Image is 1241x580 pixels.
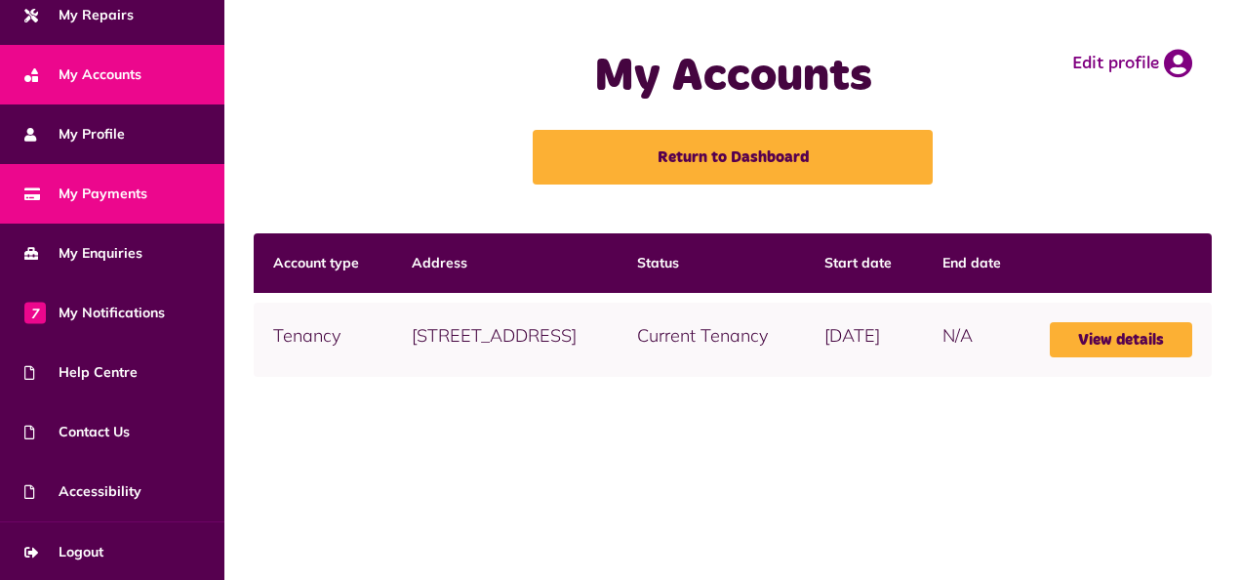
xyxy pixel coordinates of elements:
[618,303,805,377] td: Current Tenancy
[24,303,165,323] span: My Notifications
[1050,322,1192,357] a: View details
[24,302,46,323] span: 7
[805,233,923,293] th: Start date
[24,64,141,85] span: My Accounts
[618,233,805,293] th: Status
[923,233,1031,293] th: End date
[24,184,147,204] span: My Payments
[254,303,392,377] td: Tenancy
[392,233,618,293] th: Address
[533,130,933,185] a: Return to Dashboard
[392,303,618,377] td: [STREET_ADDRESS]
[923,303,1031,377] td: N/A
[24,542,103,562] span: Logout
[24,243,142,264] span: My Enquiries
[1072,49,1192,78] a: Edit profile
[24,5,134,25] span: My Repairs
[24,422,130,442] span: Contact Us
[24,124,125,145] span: My Profile
[24,362,138,383] span: Help Centre
[805,303,923,377] td: [DATE]
[24,481,141,502] span: Accessibility
[254,233,392,293] th: Account type
[499,49,968,105] h1: My Accounts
